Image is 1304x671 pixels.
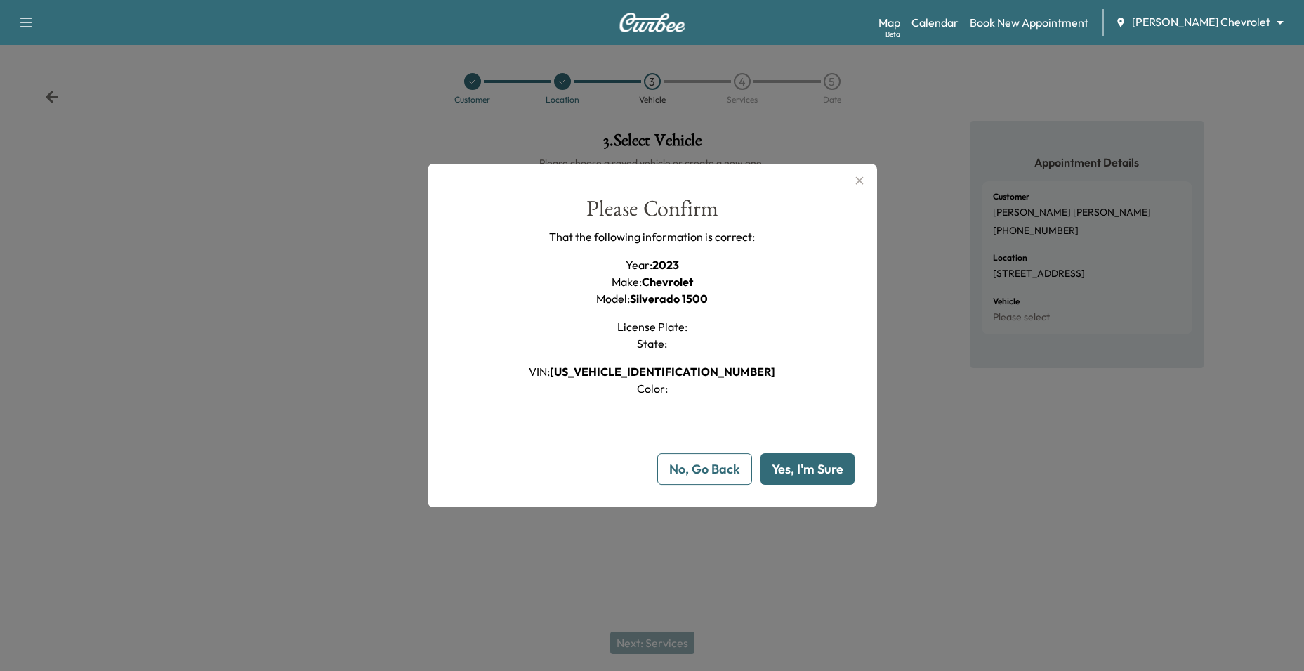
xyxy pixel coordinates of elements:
[878,14,900,31] a: MapBeta
[885,29,900,39] div: Beta
[652,258,679,272] span: 2023
[642,275,693,289] span: Chevrolet
[596,290,708,307] h1: Model :
[911,14,959,31] a: Calendar
[529,363,775,380] h1: VIN :
[970,14,1088,31] a: Book New Appointment
[657,453,752,485] button: No, Go Back
[550,365,775,379] span: [US_VEHICLE_IDENTIFICATION_NUMBER]
[637,335,667,352] h1: State :
[630,292,708,306] span: Silverado 1500
[760,453,855,485] button: Yes, I'm Sure
[617,318,687,335] h1: License Plate :
[626,256,679,273] h1: Year :
[586,197,718,229] div: Please Confirm
[619,13,686,32] img: Curbee Logo
[1132,14,1270,30] span: [PERSON_NAME] Chevrolet
[549,228,755,245] p: That the following information is correct:
[637,380,668,397] h1: Color :
[612,273,693,290] h1: Make :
